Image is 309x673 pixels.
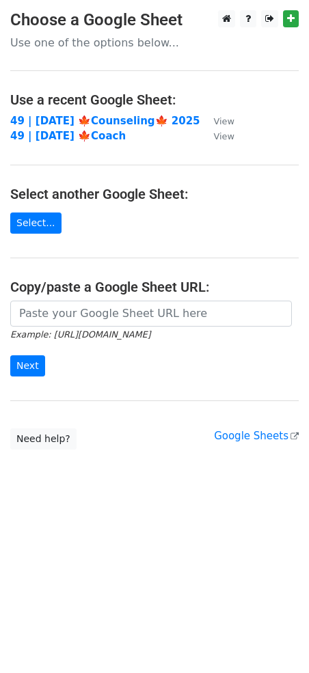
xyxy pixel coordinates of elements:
[10,279,299,295] h4: Copy/paste a Google Sheet URL:
[10,115,200,127] a: 49 | [DATE] 🍁Counseling🍁 2025
[214,430,299,442] a: Google Sheets
[10,329,150,340] small: Example: [URL][DOMAIN_NAME]
[10,92,299,108] h4: Use a recent Google Sheet:
[10,36,299,50] p: Use one of the options below...
[10,355,45,376] input: Next
[214,131,234,141] small: View
[10,428,77,450] a: Need help?
[10,212,62,234] a: Select...
[10,186,299,202] h4: Select another Google Sheet:
[214,116,234,126] small: View
[200,115,234,127] a: View
[200,130,234,142] a: View
[10,130,126,142] a: 49 | [DATE] 🍁Coach
[10,301,292,327] input: Paste your Google Sheet URL here
[10,10,299,30] h3: Choose a Google Sheet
